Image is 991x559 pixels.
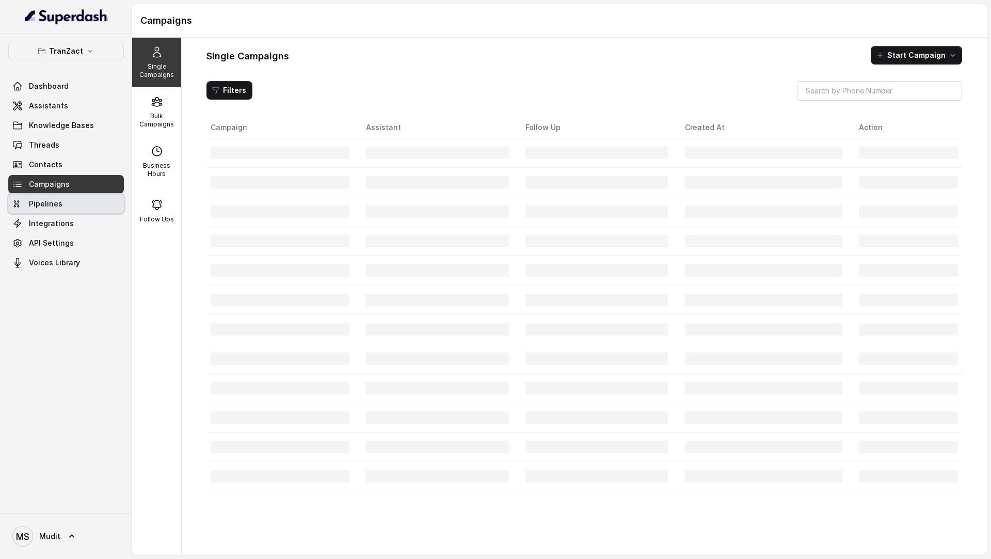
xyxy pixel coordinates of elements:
span: Knowledge Bases [29,120,94,131]
h1: Campaigns [140,12,979,29]
text: MS [16,531,29,542]
span: Contacts [29,159,62,170]
a: Pipelines [8,195,124,213]
span: API Settings [29,238,74,248]
span: Dashboard [29,81,69,91]
p: TranZact [49,45,83,57]
img: light.svg [25,8,108,25]
span: Pipelines [29,199,62,209]
p: Business Hours [136,162,177,178]
th: Assistant [358,117,517,138]
span: Threads [29,140,59,150]
p: Single Campaigns [136,62,177,79]
a: Contacts [8,155,124,174]
a: Campaigns [8,175,124,194]
button: Start Campaign [871,46,962,65]
h1: Single Campaigns [206,48,289,65]
th: Campaign [206,117,358,138]
a: Dashboard [8,77,124,95]
span: Mudit [39,531,60,541]
a: Knowledge Bases [8,116,124,135]
th: Action [851,117,962,138]
input: Search by Phone Number [797,81,962,101]
th: Created At [677,117,851,138]
p: Bulk Campaigns [136,112,177,129]
span: Assistants [29,101,68,111]
a: Assistants [8,97,124,115]
p: Follow Ups [140,215,174,223]
th: Follow Up [517,117,677,138]
a: API Settings [8,234,124,252]
button: Filters [206,81,252,100]
span: Campaigns [29,179,70,189]
span: Voices Library [29,258,80,268]
a: Mudit [8,522,124,551]
button: TranZact [8,42,124,60]
a: Voices Library [8,253,124,272]
span: Integrations [29,218,74,229]
a: Threads [8,136,124,154]
a: Integrations [8,214,124,233]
